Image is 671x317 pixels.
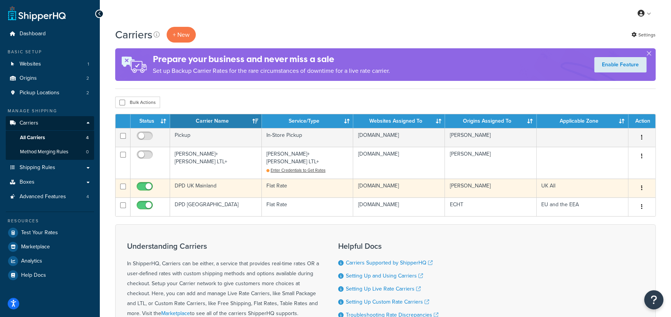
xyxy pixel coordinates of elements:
[445,128,537,147] td: [PERSON_NAME]
[537,197,628,216] td: EU and the EEA
[6,86,94,100] a: Pickup Locations 2
[346,272,423,280] a: Setting Up and Using Carriers
[20,149,68,155] span: Method Merging Rules
[20,75,37,82] span: Origins
[6,116,94,130] a: Carriers
[271,167,326,173] span: Enter Credentials to Get Rates
[262,197,354,216] td: Flat Rate
[6,131,94,145] li: All Carriers
[346,298,429,306] a: Setting Up Custom Rate Carriers
[131,114,170,128] th: Status: activate to sort column ascending
[6,71,94,85] a: Origins 2
[86,135,89,141] span: 4
[170,128,262,147] td: Pickup
[6,190,94,204] li: Advanced Features
[6,175,94,189] a: Boxes
[6,116,94,160] li: Carriers
[86,75,89,82] span: 2
[167,27,196,43] button: + New
[21,244,50,250] span: Marketplace
[353,114,445,128] th: Websites Assigned To: activate to sort column ascending
[353,147,445,179] td: [DOMAIN_NAME]
[266,167,326,173] a: Enter Credentials to Get Rates
[6,145,94,159] li: Method Merging Rules
[6,240,94,254] a: Marketplace
[86,194,89,200] span: 4
[20,120,38,126] span: Carriers
[170,197,262,216] td: DPD [GEOGRAPHIC_DATA]
[115,27,152,42] h1: Carriers
[6,190,94,204] a: Advanced Features 4
[445,179,537,197] td: [PERSON_NAME]
[6,49,94,55] div: Basic Setup
[21,258,42,264] span: Analytics
[353,128,445,147] td: [DOMAIN_NAME]
[115,97,160,108] button: Bulk Actions
[262,128,354,147] td: In-Store Pickup
[6,218,94,224] div: Resources
[338,242,438,250] h3: Helpful Docs
[6,57,94,71] li: Websites
[21,230,58,236] span: Test Your Rates
[346,285,421,293] a: Setting Up Live Rate Carriers
[6,145,94,159] a: Method Merging Rules 0
[262,114,354,128] th: Service/Type: activate to sort column ascending
[20,179,35,186] span: Boxes
[170,114,262,128] th: Carrier Name: activate to sort column ascending
[86,90,89,96] span: 2
[127,242,319,250] h3: Understanding Carriers
[353,179,445,197] td: [DOMAIN_NAME]
[346,259,433,267] a: Carriers Supported by ShipperHQ
[644,290,663,309] button: Open Resource Center
[262,147,354,179] td: [PERSON_NAME]+[PERSON_NAME] LTL+
[537,179,628,197] td: UK All
[262,179,354,197] td: Flat Rate
[20,31,46,37] span: Dashboard
[6,108,94,114] div: Manage Shipping
[153,53,390,66] h4: Prepare your business and never miss a sale
[445,114,537,128] th: Origins Assigned To: activate to sort column ascending
[6,226,94,240] a: Test Your Rates
[20,90,59,96] span: Pickup Locations
[594,57,646,72] a: Enable Feature
[6,161,94,175] a: Shipping Rules
[170,147,262,179] td: [PERSON_NAME]+[PERSON_NAME] LTL+
[6,27,94,41] a: Dashboard
[20,61,41,67] span: Websites
[6,86,94,100] li: Pickup Locations
[170,179,262,197] td: DPD UK Mainland
[537,114,628,128] th: Applicable Zone: activate to sort column ascending
[20,164,55,171] span: Shipping Rules
[631,30,656,40] a: Settings
[6,268,94,282] a: Help Docs
[353,197,445,216] td: [DOMAIN_NAME]
[88,61,89,67] span: 1
[20,194,66,200] span: Advanced Features
[115,48,153,81] img: ad-rules-rateshop-fe6ec290ccb7230408bd80ed9643f0289d75e0ffd9eb532fc0e269fcd187b520.png
[445,147,537,179] td: [PERSON_NAME]
[6,254,94,268] a: Analytics
[6,131,94,145] a: All Carriers 4
[628,114,655,128] th: Action
[6,57,94,71] a: Websites 1
[21,272,46,279] span: Help Docs
[86,149,89,155] span: 0
[8,6,66,21] a: ShipperHQ Home
[153,66,390,76] p: Set up Backup Carrier Rates for the rare circumstances of downtime for a live rate carrier.
[445,197,537,216] td: ECHT
[6,71,94,85] li: Origins
[20,135,45,141] span: All Carriers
